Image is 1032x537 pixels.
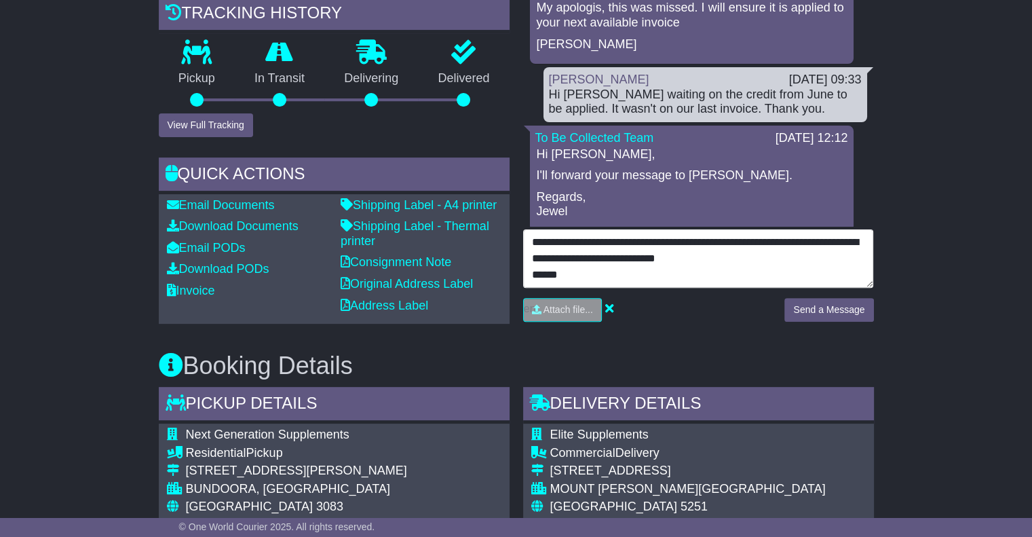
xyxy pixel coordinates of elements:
[550,464,826,479] div: [STREET_ADDRESS]
[235,71,324,86] p: In Transit
[549,73,649,86] a: [PERSON_NAME]
[537,1,847,30] p: My apologis, this was missed. I will ensure it is applied to your next available invoice
[341,219,489,248] a: Shipping Label - Thermal printer
[186,482,407,497] div: BUNDOORA, [GEOGRAPHIC_DATA]
[341,198,497,212] a: Shipping Label - A4 printer
[159,352,874,379] h3: Booking Details
[550,500,677,513] span: [GEOGRAPHIC_DATA]
[789,73,862,88] div: [DATE] 09:33
[550,428,649,441] span: Elite Supplements
[341,255,451,269] a: Consignment Note
[550,446,826,461] div: Delivery
[550,482,826,497] div: MOUNT [PERSON_NAME][GEOGRAPHIC_DATA]
[167,219,299,233] a: Download Documents
[776,131,848,146] div: [DATE] 12:12
[418,71,509,86] p: Delivered
[167,284,215,297] a: Invoice
[186,446,407,461] div: Pickup
[537,37,847,52] p: [PERSON_NAME]
[186,428,349,441] span: Next Generation Supplements
[159,113,253,137] button: View Full Tracking
[159,71,235,86] p: Pickup
[316,500,343,513] span: 3083
[549,88,862,117] div: Hi [PERSON_NAME] waiting on the credit from June to be applied. It wasn't on our last invoice. Th...
[550,446,615,460] span: Commercial
[167,262,269,276] a: Download PODs
[167,241,246,255] a: Email PODs
[324,71,418,86] p: Delivering
[186,464,407,479] div: [STREET_ADDRESS][PERSON_NAME]
[179,521,375,532] span: © One World Courier 2025. All rights reserved.
[167,198,275,212] a: Email Documents
[537,147,847,162] p: Hi [PERSON_NAME],
[186,500,313,513] span: [GEOGRAPHIC_DATA]
[159,387,510,424] div: Pickup Details
[537,190,847,219] p: Regards, Jewel
[537,168,847,183] p: I'll forward your message to [PERSON_NAME].
[681,500,708,513] span: 5251
[186,446,246,460] span: Residential
[784,298,873,322] button: Send a Message
[535,131,654,145] a: To Be Collected Team
[341,299,428,312] a: Address Label
[159,158,510,194] div: Quick Actions
[341,277,473,291] a: Original Address Label
[523,387,874,424] div: Delivery Details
